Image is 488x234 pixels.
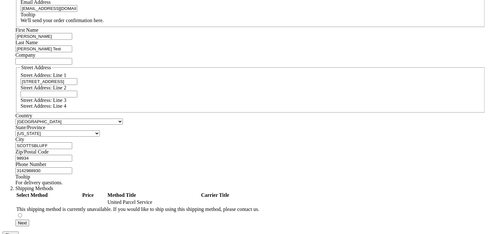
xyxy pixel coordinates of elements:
[15,186,485,191] div: Shipping Methods
[15,180,485,186] div: For delivery questions.
[16,206,259,212] div: This shipping method is currently unavailable. If you would like to ship using this shipping meth...
[15,174,30,180] span: Tooltip
[21,97,66,103] span: Street Address: Line 3
[15,27,39,33] span: First Name
[15,220,29,226] button: Next
[15,40,38,45] span: Last Name
[21,72,66,78] span: Street Address: Line 1
[107,199,200,205] td: United Parcel Service
[15,137,24,142] span: City
[15,52,35,58] span: Company
[18,221,27,225] span: Next
[15,125,45,130] span: State/Province
[21,65,51,70] span: Street Address
[21,18,480,23] div: We'll send your order confirmation here.
[21,12,35,17] span: Tooltip
[16,192,81,198] th: Select Method
[21,103,66,109] span: Street Address: Line 4
[21,85,66,90] span: Street Address: Line 2
[15,149,49,155] span: Zip/Postal Code
[201,192,260,198] th: Carrier Title
[82,192,107,198] th: Price
[15,162,46,167] span: Phone Number
[107,192,200,198] th: Method Title
[15,113,32,118] span: Country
